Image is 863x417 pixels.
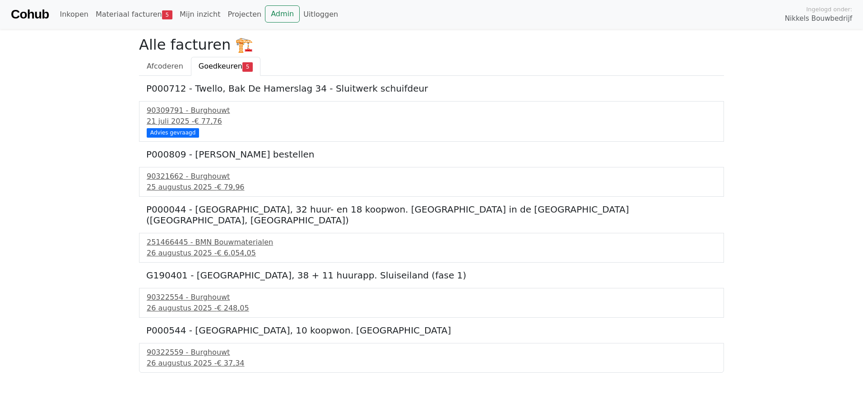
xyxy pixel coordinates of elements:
div: Advies gevraagd [147,128,199,137]
div: 25 augustus 2025 - [147,182,716,193]
a: 251466445 - BMN Bouwmaterialen26 augustus 2025 -€ 6.054,05 [147,237,716,259]
h5: P000044 - [GEOGRAPHIC_DATA], 32 huur- en 18 koopwon. [GEOGRAPHIC_DATA] in de [GEOGRAPHIC_DATA] ([... [146,204,717,226]
a: Cohub [11,4,49,25]
a: Goedkeuren5 [191,57,260,76]
div: 90321662 - Burghouwt [147,171,716,182]
div: 26 augustus 2025 - [147,358,716,369]
span: Ingelogd onder: [806,5,852,14]
h5: P000809 - [PERSON_NAME] bestellen [146,149,717,160]
a: Materiaal facturen5 [92,5,176,23]
div: 90322554 - Burghouwt [147,292,716,303]
span: Goedkeuren [199,62,242,70]
a: Uitloggen [300,5,342,23]
a: Projecten [224,5,265,23]
div: 26 augustus 2025 - [147,303,716,314]
div: 21 juli 2025 - [147,116,716,127]
span: Afcoderen [147,62,183,70]
span: 5 [162,10,172,19]
span: € 79,96 [217,183,244,191]
a: Mijn inzicht [176,5,224,23]
a: 90322554 - Burghouwt26 augustus 2025 -€ 248,05 [147,292,716,314]
a: Inkopen [56,5,92,23]
div: 251466445 - BMN Bouwmaterialen [147,237,716,248]
div: 26 augustus 2025 - [147,248,716,259]
div: 90322559 - Burghouwt [147,347,716,358]
span: € 77,76 [195,117,222,125]
h5: P000712 - Twello, Bak De Hamerslag 34 - Sluitwerk schuifdeur [146,83,717,94]
span: € 248,05 [217,304,249,312]
a: 90309791 - Burghouwt21 juli 2025 -€ 77,76 Advies gevraagd [147,105,716,136]
a: Afcoderen [139,57,191,76]
h5: P000544 - [GEOGRAPHIC_DATA], 10 koopwon. [GEOGRAPHIC_DATA] [146,325,717,336]
span: Nikkels Bouwbedrijf [785,14,852,24]
a: 90321662 - Burghouwt25 augustus 2025 -€ 79,96 [147,171,716,193]
span: € 6.054,05 [217,249,256,257]
div: 90309791 - Burghouwt [147,105,716,116]
a: 90322559 - Burghouwt26 augustus 2025 -€ 37,34 [147,347,716,369]
h2: Alle facturen 🏗️ [139,36,724,53]
a: Admin [265,5,300,23]
span: € 37,34 [217,359,244,367]
span: 5 [242,62,253,71]
h5: G190401 - [GEOGRAPHIC_DATA], 38 + 11 huurapp. Sluiseiland (fase 1) [146,270,717,281]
